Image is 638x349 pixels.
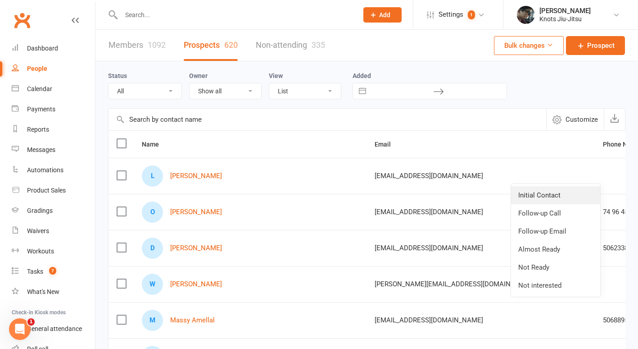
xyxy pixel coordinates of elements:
[539,15,591,23] div: Knots Jiu-Jitsu
[12,160,95,180] a: Automations
[142,310,163,331] div: Massy
[12,79,95,99] a: Calendar
[109,109,546,130] input: Search by contact name
[546,109,604,130] button: Customize
[148,40,166,50] div: 1092
[27,187,66,194] div: Product Sales
[587,40,615,51] span: Prospect
[511,222,600,240] a: Follow-up Email
[170,317,215,324] a: Massy Amellal
[142,165,163,187] div: Lori
[27,65,47,72] div: People
[12,119,95,140] a: Reports
[566,114,598,125] span: Customize
[12,319,95,339] a: General attendance kiosk mode
[375,276,535,293] span: [PERSON_NAME][EMAIL_ADDRESS][DOMAIN_NAME]
[312,40,325,50] div: 335
[170,244,222,252] a: [PERSON_NAME]
[142,139,169,150] button: Name
[11,9,33,32] a: Clubworx
[27,126,49,133] div: Reports
[539,7,591,15] div: [PERSON_NAME]
[170,208,222,216] a: [PERSON_NAME]
[27,288,59,295] div: What's New
[12,262,95,282] a: Tasks 7
[256,30,325,61] a: Non-attending335
[189,72,208,79] label: Owner
[27,325,82,332] div: General attendance
[142,274,163,295] div: Wiley
[375,239,483,257] span: [EMAIL_ADDRESS][DOMAIN_NAME]
[379,11,390,18] span: Add
[12,282,95,302] a: What's New
[511,240,600,258] a: Almost Ready
[12,59,95,79] a: People
[9,318,31,340] iframe: Intercom live chat
[27,166,63,174] div: Automations
[142,238,163,259] div: Dickson
[12,221,95,241] a: Waivers
[494,36,564,55] button: Bulk changes
[12,241,95,262] a: Workouts
[511,186,600,204] a: Initial Contact
[439,5,463,25] span: Settings
[566,36,625,55] a: Prospect
[27,318,35,326] span: 1
[468,10,475,19] span: 1
[27,207,53,214] div: Gradings
[27,146,55,153] div: Messages
[375,167,483,184] span: [EMAIL_ADDRESS][DOMAIN_NAME]
[511,204,600,222] a: Follow-up Call
[184,30,238,61] a: Prospects620
[108,72,127,79] label: Status
[12,38,95,59] a: Dashboard
[375,312,483,329] span: [EMAIL_ADDRESS][DOMAIN_NAME]
[375,141,401,148] span: Email
[12,180,95,201] a: Product Sales
[109,30,166,61] a: Members1092
[269,72,283,79] label: View
[170,280,222,288] a: [PERSON_NAME]
[170,172,222,180] a: [PERSON_NAME]
[12,201,95,221] a: Gradings
[27,85,52,92] div: Calendar
[142,202,163,223] div: Ousmane
[363,7,402,23] button: Add
[27,268,43,275] div: Tasks
[375,203,483,220] span: [EMAIL_ADDRESS][DOMAIN_NAME]
[511,258,600,276] a: Not Ready
[142,141,169,148] span: Name
[517,6,535,24] img: thumb_image1614103803.png
[12,140,95,160] a: Messages
[27,106,55,113] div: Payments
[118,9,352,21] input: Search...
[12,99,95,119] a: Payments
[353,72,507,79] label: Added
[27,45,58,52] div: Dashboard
[224,40,238,50] div: 620
[27,248,54,255] div: Workouts
[49,267,56,275] span: 7
[27,227,49,234] div: Waivers
[375,139,401,150] button: Email
[511,276,600,294] a: Not interested
[354,83,371,99] button: Interact with the calendar and add the check-in date for your trip.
